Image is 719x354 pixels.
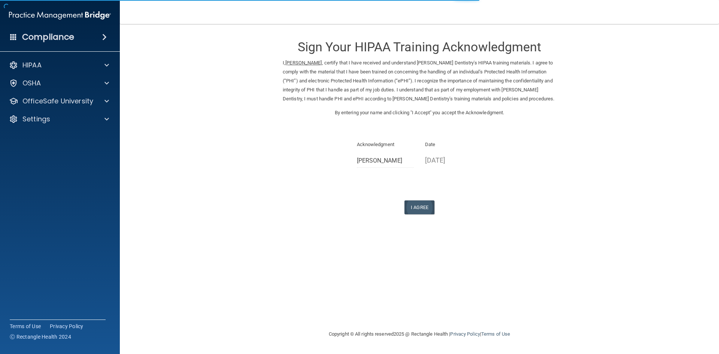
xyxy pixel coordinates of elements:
[22,115,50,124] p: Settings
[283,58,556,103] p: I, , certify that I have received and understand [PERSON_NAME] Dentistry's HIPAA training materia...
[50,323,84,330] a: Privacy Policy
[9,61,109,70] a: HIPAA
[481,331,510,337] a: Terms of Use
[283,322,556,346] div: Copyright © All rights reserved 2025 @ Rectangle Health | |
[10,323,41,330] a: Terms of Use
[22,32,74,42] h4: Compliance
[9,97,109,106] a: OfficeSafe University
[285,60,322,66] ins: [PERSON_NAME]
[404,200,434,214] button: I Agree
[450,331,480,337] a: Privacy Policy
[9,115,109,124] a: Settings
[357,140,414,149] p: Acknowledgment
[9,79,109,88] a: OSHA
[425,140,482,149] p: Date
[425,154,482,166] p: [DATE]
[22,97,93,106] p: OfficeSafe University
[22,61,42,70] p: HIPAA
[9,8,111,23] img: PMB logo
[357,154,414,168] input: Full Name
[22,79,41,88] p: OSHA
[283,40,556,54] h3: Sign Your HIPAA Training Acknowledgment
[283,108,556,117] p: By entering your name and clicking "I Accept" you accept the Acknowledgment.
[10,333,71,341] span: Ⓒ Rectangle Health 2024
